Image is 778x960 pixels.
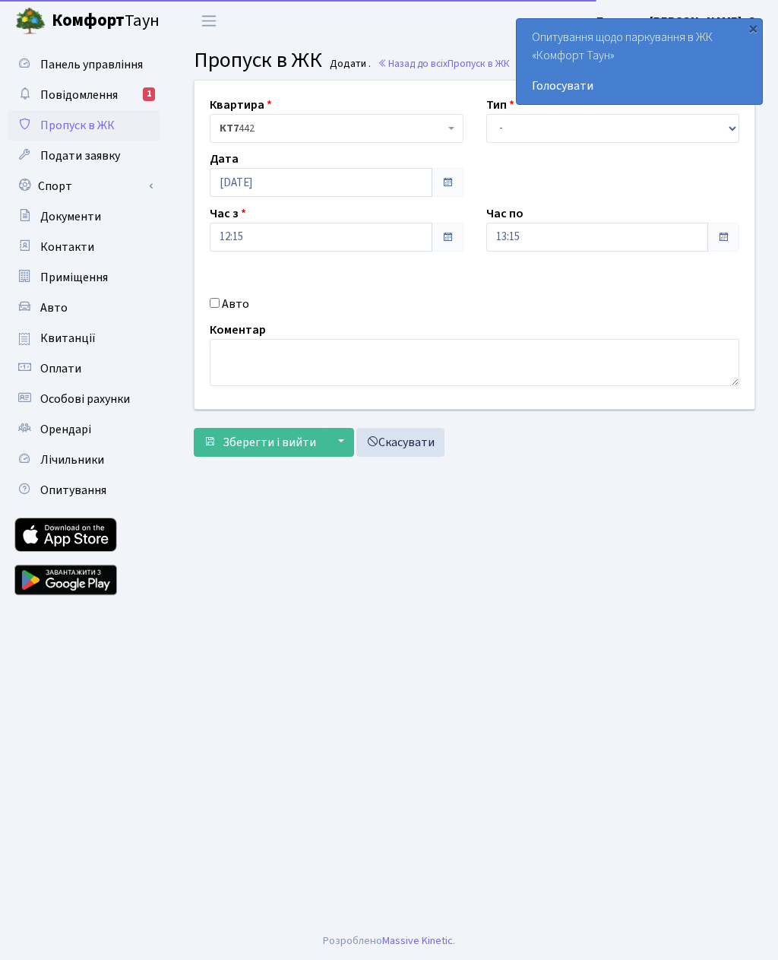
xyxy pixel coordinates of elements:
a: Панель управління [8,49,160,80]
span: Подати заявку [40,147,120,164]
div: Опитування щодо паркування в ЖК «Комфорт Таун» [517,19,762,104]
label: Коментар [210,321,266,339]
a: Подати заявку [8,141,160,171]
span: Документи [40,208,101,225]
span: <b>КТ7</b>&nbsp;&nbsp;&nbsp;442 [220,121,444,136]
button: Переключити навігацію [190,8,228,33]
span: Квитанції [40,330,96,347]
a: Лічильники [8,445,160,475]
span: Орендарі [40,421,91,438]
span: Опитування [40,482,106,499]
a: Особові рахунки [8,384,160,414]
span: <b>КТ7</b>&nbsp;&nbsp;&nbsp;442 [210,114,463,143]
span: Оплати [40,360,81,377]
small: Додати . [327,58,371,71]
a: Приміщення [8,262,160,293]
label: Час по [486,204,523,223]
button: Зберегти і вийти [194,428,326,457]
a: Назад до всіхПропуск в ЖК [378,56,510,71]
a: Опитування [8,475,160,505]
a: Massive Kinetic [382,933,453,949]
a: Скасувати [356,428,444,457]
label: Квартира [210,96,272,114]
a: Орендарі [8,414,160,445]
img: logo.png [15,6,46,36]
b: Блєдних [PERSON_NAME]. О. [596,13,760,30]
span: Авто [40,299,68,316]
a: Авто [8,293,160,323]
b: КТ7 [220,121,239,136]
span: Панель управління [40,56,143,73]
span: Пропуск в ЖК [40,117,115,134]
a: Пропуск в ЖК [8,110,160,141]
a: Контакти [8,232,160,262]
span: Таун [52,8,160,34]
a: Блєдних [PERSON_NAME]. О. [596,12,760,30]
span: Пропуск в ЖК [194,45,322,75]
a: Повідомлення1 [8,80,160,110]
span: Особові рахунки [40,391,130,407]
label: Дата [210,150,239,168]
span: Пропуск в ЖК [448,56,510,71]
a: Спорт [8,171,160,201]
div: × [745,21,761,36]
span: Повідомлення [40,87,118,103]
label: Тип [486,96,514,114]
span: Лічильники [40,451,104,468]
a: Документи [8,201,160,232]
b: Комфорт [52,8,125,33]
label: Час з [210,204,246,223]
label: Авто [222,295,249,313]
span: Приміщення [40,269,108,286]
span: Зберегти і вийти [223,434,316,451]
span: Контакти [40,239,94,255]
a: Оплати [8,353,160,384]
a: Голосувати [532,77,747,95]
div: Розроблено . [323,933,455,949]
div: 1 [143,87,155,101]
a: Квитанції [8,323,160,353]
